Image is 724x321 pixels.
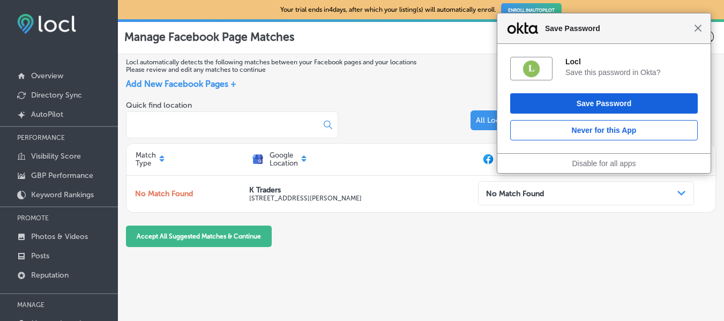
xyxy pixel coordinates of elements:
a: Disable for all apps [572,159,636,168]
p: Manage Facebook Page Matches [124,30,294,43]
img: JzqQD4jLHXFgxGULaYuDXHAUtfQOGCpi40csNRVWQ5Ytmgxhw48N6jymc0UcLJwU9f5WSilZdQHIjhgZWQd1CdHWLmpj9iwks... [522,59,541,78]
p: K Traders [249,185,478,195]
p: No Match Found [135,189,193,198]
p: Visibility Score [31,152,81,161]
p: Your trial ends in 4 days, after which your listing(s) will automatically enroll. [280,6,561,13]
div: Save this password in Okta? [565,68,698,77]
p: Posts [31,251,49,260]
span: Save Password [540,22,694,35]
p: Match Type [136,151,156,167]
p: [STREET_ADDRESS][PERSON_NAME] [249,195,478,202]
p: Photos & Videos [31,232,88,241]
span: Add New Facebook Pages + [126,79,236,89]
p: Overview [31,71,63,80]
p: Keyword Rankings [31,190,94,199]
a: ENROLL INAUTOPILOT [501,3,562,17]
p: Please review and edit any matches to continue [126,66,716,73]
p: GBP Performance [31,171,93,180]
img: fda3e92497d09a02dc62c9cd864e3231.png [17,14,76,34]
button: Save Password [510,93,698,114]
button: Accept All Suggested Matches & Continue [126,226,272,247]
p: Directory Sync [31,91,82,100]
strong: No Match Found [486,189,544,198]
p: Locl automatically detects the following matches between your Facebook pages and your locations [126,58,716,66]
button: Never for this App [510,120,698,140]
p: Google Location [270,151,298,167]
label: Quick find location [126,101,338,110]
span: All Locations (1) [476,116,531,125]
span: Close [694,24,702,32]
p: AutoPilot [31,110,63,119]
div: Locl [565,57,698,66]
